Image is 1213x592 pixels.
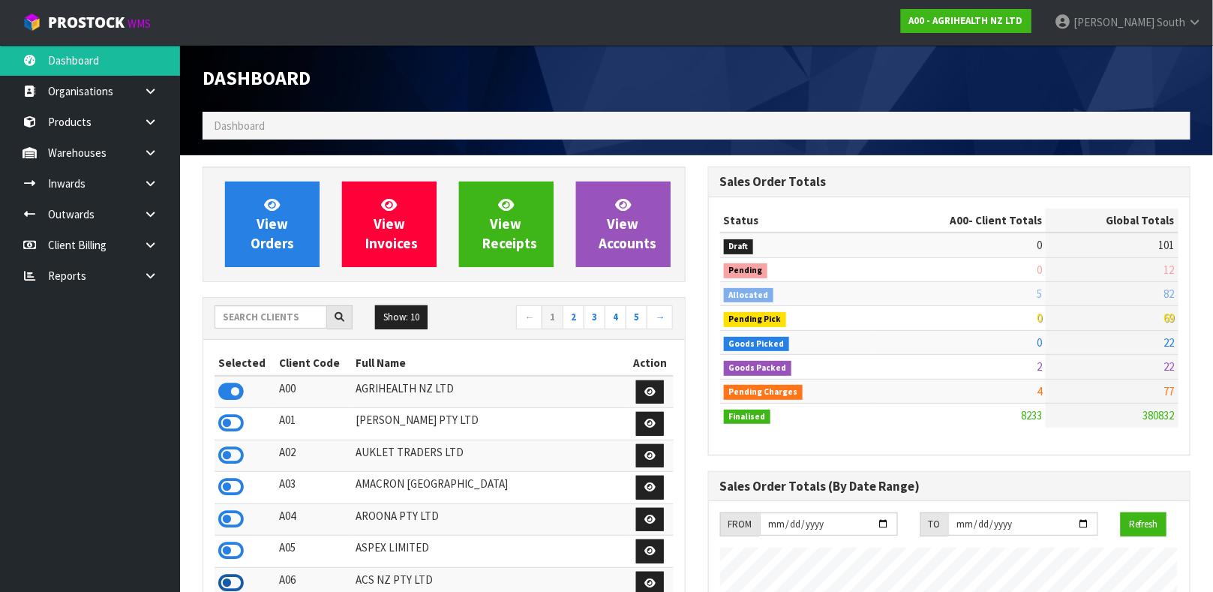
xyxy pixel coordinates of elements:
[482,196,538,252] span: View Receipts
[1164,384,1175,398] span: 77
[48,13,125,32] span: ProStock
[563,305,584,329] a: 2
[1037,263,1042,277] span: 0
[352,503,627,536] td: AROONA PTY LTD
[1164,311,1175,325] span: 69
[647,305,673,329] a: →
[724,312,787,327] span: Pending Pick
[342,182,437,267] a: ViewInvoices
[365,196,418,252] span: View Invoices
[720,512,760,536] div: FROM
[605,305,626,329] a: 4
[627,351,674,375] th: Action
[626,305,647,329] a: 5
[516,305,542,329] a: ←
[214,119,265,133] span: Dashboard
[352,351,627,375] th: Full Name
[720,209,872,233] th: Status
[251,196,294,252] span: View Orders
[584,305,605,329] a: 3
[459,182,554,267] a: ViewReceipts
[352,536,627,568] td: ASPEX LIMITED
[724,239,754,254] span: Draft
[276,376,353,408] td: A00
[1157,15,1185,29] span: South
[128,17,151,31] small: WMS
[724,337,790,352] span: Goods Picked
[276,440,353,472] td: A02
[352,472,627,504] td: AMACRON [GEOGRAPHIC_DATA]
[276,408,353,440] td: A01
[215,351,276,375] th: Selected
[1037,335,1042,350] span: 0
[1037,311,1042,325] span: 0
[909,14,1023,27] strong: A00 - AGRIHEALTH NZ LTD
[724,361,792,376] span: Goods Packed
[1164,263,1175,277] span: 12
[1164,335,1175,350] span: 22
[1164,359,1175,374] span: 22
[276,536,353,568] td: A05
[1037,359,1042,374] span: 2
[950,213,968,227] span: A00
[1021,408,1042,422] span: 8233
[455,305,674,332] nav: Page navigation
[1121,512,1166,536] button: Refresh
[724,263,768,278] span: Pending
[375,305,428,329] button: Show: 10
[1046,209,1178,233] th: Global Totals
[1143,408,1175,422] span: 380832
[599,196,657,252] span: View Accounts
[276,351,353,375] th: Client Code
[352,408,627,440] td: [PERSON_NAME] PTY LTD
[724,288,774,303] span: Allocated
[225,182,320,267] a: ViewOrders
[720,175,1179,189] h3: Sales Order Totals
[1037,384,1042,398] span: 4
[1164,287,1175,301] span: 82
[1037,238,1042,252] span: 0
[872,209,1046,233] th: - Client Totals
[901,9,1031,33] a: A00 - AGRIHEALTH NZ LTD
[352,376,627,408] td: AGRIHEALTH NZ LTD
[352,440,627,472] td: AUKLET TRADERS LTD
[215,305,327,329] input: Search clients
[203,65,311,90] span: Dashboard
[724,385,803,400] span: Pending Charges
[720,479,1179,494] h3: Sales Order Totals (By Date Range)
[23,13,41,32] img: cube-alt.png
[276,472,353,504] td: A03
[724,410,771,425] span: Finalised
[542,305,563,329] a: 1
[1073,15,1154,29] span: [PERSON_NAME]
[1037,287,1042,301] span: 5
[1159,238,1175,252] span: 101
[576,182,671,267] a: ViewAccounts
[920,512,948,536] div: TO
[276,503,353,536] td: A04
